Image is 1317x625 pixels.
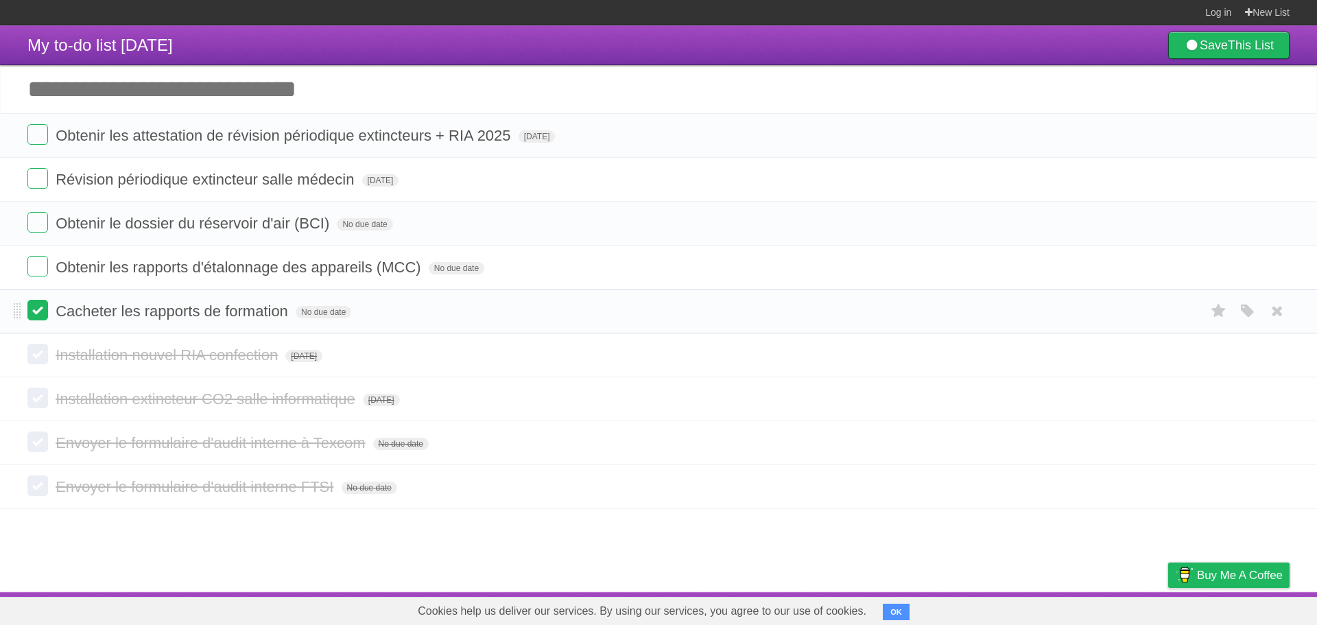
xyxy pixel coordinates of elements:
span: [DATE] [285,350,322,362]
a: Terms [1104,595,1134,622]
label: Done [27,168,48,189]
img: Buy me a coffee [1175,563,1194,587]
span: No due date [337,218,392,231]
span: My to-do list [DATE] [27,36,173,54]
span: Buy me a coffee [1197,563,1283,587]
span: No due date [373,438,429,450]
label: Done [27,256,48,276]
span: No due date [429,262,484,274]
label: Done [27,124,48,145]
a: Privacy [1150,595,1186,622]
label: Star task [1206,300,1232,322]
span: Installation nouvel RIA confection [56,346,281,364]
a: SaveThis List [1168,32,1290,59]
span: Cookies help us deliver our services. By using our services, you agree to our use of cookies. [404,598,880,625]
span: Révision périodique extincteur salle médecin [56,171,357,188]
label: Done [27,432,48,452]
span: Installation extincteur CO2 salle informatique [56,390,359,408]
label: Done [27,388,48,408]
span: [DATE] [363,394,400,406]
span: Obtenir les rapports d'étalonnage des appareils (MCC) [56,259,424,276]
span: [DATE] [519,130,556,143]
label: Done [27,300,48,320]
span: [DATE] [362,174,399,187]
span: Obtenir le dossier du réservoir d'air (BCI) [56,215,333,232]
a: About [986,595,1015,622]
a: Suggest a feature [1203,595,1290,622]
a: Developers [1031,595,1087,622]
label: Done [27,475,48,496]
label: Done [27,344,48,364]
button: OK [883,604,910,620]
span: Cacheter les rapports de formation [56,303,292,320]
label: Done [27,212,48,233]
span: No due date [296,306,351,318]
a: Buy me a coffee [1168,563,1290,588]
span: Envoyer le formulaire d'audit interne FTSI [56,478,337,495]
span: No due date [342,482,397,494]
span: Obtenir les attestation de révision périodique extincteurs + RIA 2025 [56,127,514,144]
b: This List [1228,38,1274,52]
span: Envoyer le formulaire d'audit interne à Texcom [56,434,368,451]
